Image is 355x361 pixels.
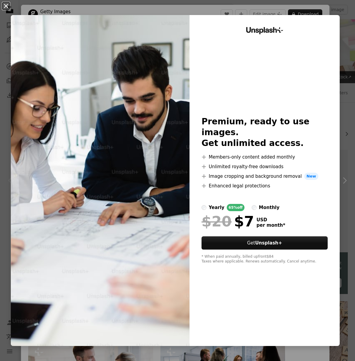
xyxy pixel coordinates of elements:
[202,214,254,229] div: $7
[202,173,328,180] li: Image cropping and background removal
[227,204,244,211] div: 65% off
[256,217,285,223] span: USD
[202,254,328,264] div: * When paid annually, billed upfront $84 Taxes where applicable. Renews automatically. Cancel any...
[259,204,280,211] div: monthly
[255,240,282,246] strong: Unsplash+
[202,236,328,250] button: GetUnsplash+
[252,205,256,210] input: monthly
[202,153,328,161] li: Members-only content added monthly
[256,223,285,228] span: per month *
[202,214,232,229] span: $20
[202,116,328,149] h2: Premium, ready to use images. Get unlimited access.
[202,163,328,170] li: Unlimited royalty-free downloads
[304,173,319,180] span: New
[202,205,206,210] input: yearly65%off
[209,204,224,211] div: yearly
[202,182,328,190] li: Enhanced legal protections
